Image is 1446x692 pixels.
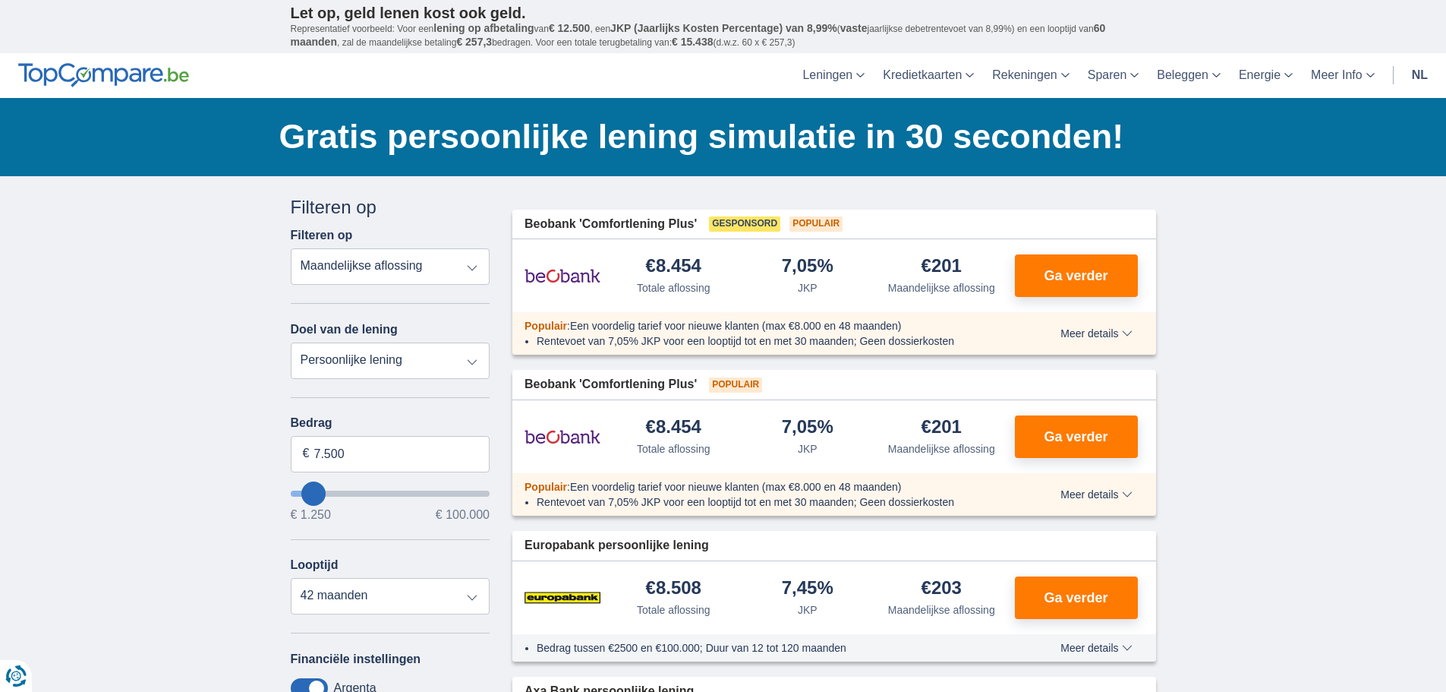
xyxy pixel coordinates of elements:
[291,416,490,430] label: Bedrag
[798,441,818,457] div: JKP
[570,481,902,493] span: Een voordelig tarief voor nieuwe klanten (max €8.000 en 48 maanden)
[1302,53,1384,98] a: Meer Info
[525,257,600,295] img: product.pl.alt Beobank
[646,418,701,438] div: €8.454
[637,280,710,295] div: Totale aflossing
[782,257,833,277] div: 7,05%
[921,418,962,438] div: €201
[1044,269,1107,283] span: Ga verder
[1015,577,1138,619] button: Ga verder
[525,418,600,456] img: product.pl.alt Beobank
[537,495,1005,510] li: Rentevoet van 7,05% JKP voor een looptijd tot en met 30 maanden; Geen dossierkosten
[921,579,962,599] div: €203
[18,63,189,87] img: TopCompare
[793,53,874,98] a: Leningen
[637,602,710,618] div: Totale aflossing
[291,491,490,497] input: wantToBorrow
[291,22,1106,48] span: 60 maanden
[1049,488,1143,501] button: Meer details
[570,320,902,332] span: Een voordelig tarief voor nieuwe klanten (max €8.000 en 48 maanden)
[291,194,490,220] div: Filteren op
[1079,53,1148,98] a: Sparen
[637,441,710,457] div: Totale aflossing
[888,280,995,295] div: Maandelijkse aflossing
[840,22,868,34] span: vaste
[1060,489,1132,500] span: Meer details
[291,323,398,337] label: Doel van de lening
[537,333,1005,349] li: Rentevoet van 7,05% JKP voor een looptijd tot en met 30 maanden; Geen dossierkosten
[782,418,833,438] div: 7,05%
[646,257,701,277] div: €8.454
[1060,643,1132,653] span: Meer details
[798,280,818,295] div: JKP
[1148,53,1230,98] a: Beleggen
[436,509,490,521] span: € 100.000
[888,441,995,457] div: Maandelijkse aflossing
[537,640,1005,656] li: Bedrag tussen €2500 en €100.000; Duur van 12 tot 120 maanden
[291,22,1156,49] p: Representatief voorbeeld: Voor een van , een ( jaarlijkse debetrentevoet van 8,99%) en een loopti...
[1015,254,1138,297] button: Ga verder
[888,602,995,618] div: Maandelijkse aflossing
[525,320,567,332] span: Populair
[782,579,833,599] div: 7,45%
[646,579,701,599] div: €8.508
[1044,591,1107,605] span: Ga verder
[874,53,983,98] a: Kredietkaarten
[1015,416,1138,458] button: Ga verder
[525,216,697,233] span: Beobank 'Comfortlening Plus'
[525,537,709,555] span: Europabank persoonlijke lening
[983,53,1078,98] a: Rekeningen
[433,22,534,34] span: lening op afbetaling
[1049,642,1143,654] button: Meer details
[456,36,492,48] span: € 257,3
[798,602,818,618] div: JKP
[291,558,339,572] label: Looptijd
[291,4,1156,22] p: Let op, geld lenen kost ook geld.
[512,318,1017,333] div: :
[709,378,762,393] span: Populair
[1044,430,1107,444] span: Ga verder
[610,22,837,34] span: JKP (Jaarlijks Kosten Percentage) van 8,99%
[303,445,310,463] span: €
[549,22,591,34] span: € 12.500
[291,509,331,521] span: € 1.250
[921,257,962,277] div: €201
[525,376,697,393] span: Beobank 'Comfortlening Plus'
[279,113,1156,160] h1: Gratis persoonlijke lening simulatie in 30 seconden!
[525,579,600,617] img: product.pl.alt Europabank
[525,481,567,493] span: Populair
[512,479,1017,495] div: :
[1230,53,1302,98] a: Energie
[709,216,780,232] span: Gesponsord
[1403,53,1437,98] a: nl
[1060,328,1132,339] span: Meer details
[1049,327,1143,340] button: Meer details
[291,229,353,242] label: Filteren op
[291,653,421,666] label: Financiële instellingen
[672,36,714,48] span: € 15.438
[789,216,843,232] span: Populair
